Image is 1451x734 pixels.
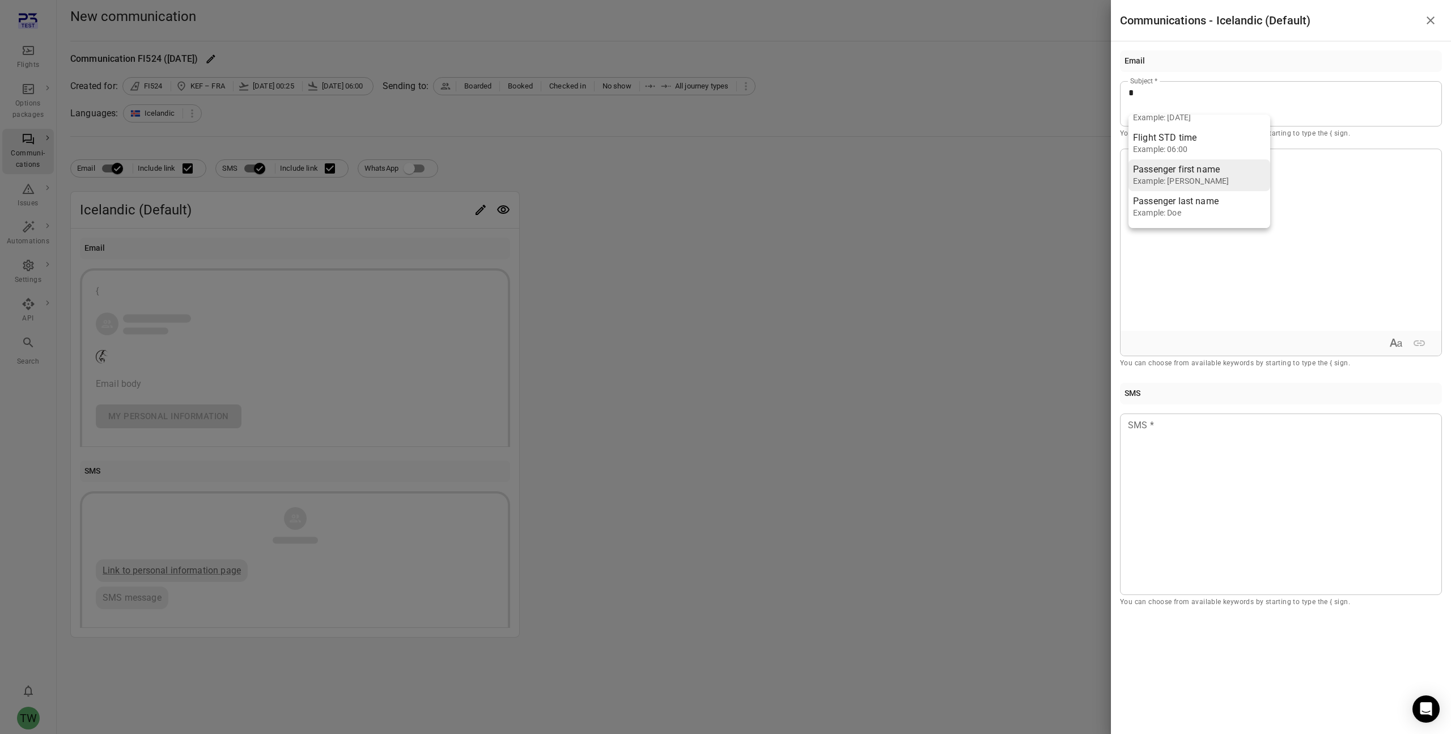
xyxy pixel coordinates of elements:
button: Close drawer [1419,9,1442,32]
div: Example: 06:00 [1133,144,1218,155]
div: SMS [1125,387,1140,400]
div: Typeahead menu [1128,100,1132,111]
p: You can choose from available keywords by starting to type the { sign. [1120,597,1442,608]
div: Example: [PERSON_NAME] [1133,175,1229,187]
div: Passenger last name [1133,196,1219,207]
div: Email [1125,55,1145,68]
div: Rich text formatting [1383,330,1432,356]
div: Example: Doe [1133,207,1219,218]
h1: Communications - Icelandic (Default) [1120,11,1310,29]
div: Flight STD time [1133,132,1218,144]
p: You can choose from available keywords by starting to type the { sign. [1120,128,1442,140]
div: Example: [DATE] [1133,112,1218,123]
div: Open Intercom Messenger [1412,695,1440,723]
div: Passenger first name [1133,164,1229,175]
p: You can choose from available keywords by starting to type the { sign. [1120,358,1442,369]
button: Expand text format [1385,332,1407,354]
div: City destination name [1133,227,1245,239]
